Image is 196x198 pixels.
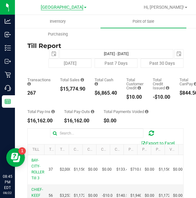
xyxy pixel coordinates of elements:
a: Inventory [15,15,100,28]
div: $6,865.40 [95,91,117,96]
div: 267 [27,91,51,96]
span: Hi, [PERSON_NAME]! [144,5,184,10]
a: Point of Banking (POB) [128,147,173,152]
button: [DATE] [49,59,91,68]
span: Point of Sale [124,19,163,24]
span: $0.00 [173,167,183,172]
div: Transactions [27,78,51,86]
div: $16,162.00 [64,118,94,123]
div: $15,774.90 [60,87,85,92]
a: Cust Credit [87,147,110,152]
i: Sum of all voided payment transaction amounts (excluding tips and transaction fees) within the da... [145,110,148,114]
a: TXN Count [49,147,70,152]
span: select [49,49,58,58]
i: Sum of all successful, non-voided cash payment transaction amounts (excluding tips and transactio... [95,82,98,86]
span: 37 [49,167,53,172]
a: Pay Ins [142,147,156,152]
inline-svg: Inbound [5,31,11,38]
span: Inventory [41,19,74,24]
span: $710.00 [130,167,144,172]
a: Point of Sale [100,15,186,28]
span: $2,000.20 [60,167,77,172]
inline-svg: Call Center [5,85,11,91]
p: 08:45 PM EDT [3,174,12,191]
iframe: Resource center unread badge [18,147,26,155]
i: Sum of all successful refund transaction amounts from purchase returns resulting in account credi... [166,86,169,90]
div: Total Cash [95,78,117,86]
span: $133.40 [116,167,130,172]
div: Total Customer Credit [126,78,143,90]
i: Count of all successful payment transactions, possibly including voids, refunds, and cash-back fr... [27,82,31,86]
span: $0.00 [88,167,98,172]
span: $1,156.80 [74,167,91,172]
h4: Till Report [27,42,184,49]
button: Past 7 Days [95,59,138,68]
a: Till [32,147,39,152]
div: $0.00 [104,118,148,123]
a: CanPay [115,147,129,152]
span: BAY-CITY-ROLLER Till 3 [31,158,44,181]
div: $16,162.00 [27,118,55,123]
button: Export to Excel [137,138,179,148]
inline-svg: Reports [5,98,11,105]
span: $1,156.80 [159,167,175,172]
span: $0.00 [145,167,154,172]
div: Total Payments Voided [104,110,148,114]
span: select [175,49,183,58]
i: Sum of all successful, non-voided payment transaction amounts (excluding tips and transaction fee... [81,78,84,82]
inline-svg: Outbound [5,58,11,64]
div: $10.00 [126,95,143,100]
div: Total Sales [60,78,85,82]
a: Pay Outs [156,147,173,152]
i: Sum of all cash pay-ins added to tills within the date range. [51,110,55,114]
p: 08/22 [3,191,12,195]
a: Cash [74,147,84,152]
div: Total Pay-Outs [64,110,94,114]
input: Search... [50,129,143,138]
inline-svg: Inventory [5,45,11,51]
a: Purchasing [15,28,100,41]
span: $0.00 [102,167,112,172]
div: Total Credit Issued [153,78,170,90]
div: Total Pay-Ins [27,110,55,114]
i: Sum of all successful, non-voided payment transaction amounts using account credit as the payment... [138,86,141,90]
button: Past 30 Days [141,59,184,68]
iframe: Resource center [6,148,25,167]
a: Total Sales [60,147,83,152]
a: Credit Issued [101,147,127,152]
i: Sum of all cash pay-outs removed from tills within the date range. [91,110,94,114]
inline-svg: Analytics [5,18,11,24]
inline-svg: Retail [5,72,11,78]
span: [GEOGRAPHIC_DATA] [41,5,83,10]
span: Purchasing [40,31,76,37]
div: -$10.00 [153,95,170,100]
